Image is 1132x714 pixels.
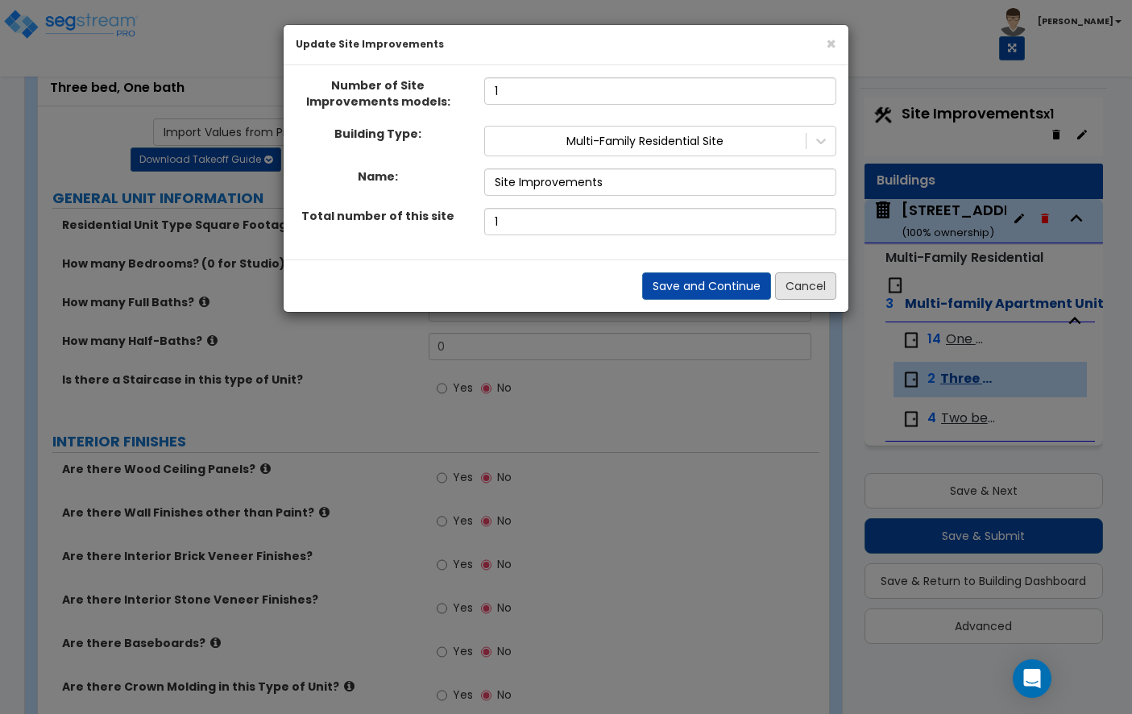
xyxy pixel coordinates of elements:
label: Name: [358,168,398,185]
button: Cancel [775,272,836,300]
button: Close [826,35,836,52]
span: × [826,32,836,56]
b: Update Site Improvements [296,37,444,51]
label: Building Type: [334,126,421,142]
label: Total number of this site [301,208,454,224]
label: Number of Site Improvements models: [296,77,460,110]
div: Open Intercom Messenger [1013,659,1051,698]
button: Save and Continue [642,272,771,300]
